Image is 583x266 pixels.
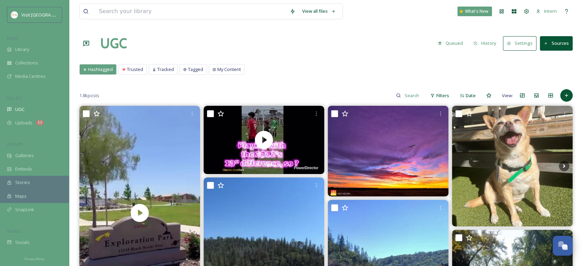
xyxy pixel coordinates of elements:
a: What's New [457,7,492,16]
span: Hashtagged [88,66,113,73]
span: Media Centres [15,73,46,80]
a: Queued [434,37,470,50]
span: Maps [15,193,27,199]
span: Uploads [15,120,32,126]
span: COLLECT [7,95,22,101]
span: My Content [217,66,241,73]
a: Settings [503,36,540,50]
a: UGC [100,33,127,54]
input: Search your library [96,4,286,19]
span: Embeds [15,166,32,172]
span: WIDGETS [7,142,23,147]
span: SnapLink [15,206,34,213]
span: Collections [15,60,38,66]
span: Privacy Policy [24,257,45,261]
span: Socials [15,239,30,246]
input: Search [401,89,423,102]
button: Settings [503,36,536,50]
button: Open Chat [553,236,573,256]
a: Privacy Policy [24,254,45,263]
button: History [470,37,500,50]
img: images.png [11,11,18,18]
a: History [470,37,503,50]
video: Saturday Sept 13th 2025. ecnlboys ecfcsalinas 2012 🆚 sanjuan_sc Some highlights of my game. #giac... [204,106,324,174]
a: View all files [299,4,339,18]
img: Happy Monday from some smiley friends here at The Local Bark! Nothing makes us happier than seein... [452,106,573,226]
span: SOCIALS [7,228,21,234]
button: Queued [434,37,466,50]
span: 1.8k posts [79,92,99,99]
span: Visit [GEOGRAPHIC_DATA][PERSON_NAME] [21,11,109,18]
span: Date [466,92,476,99]
span: View: [502,92,513,99]
button: Sources [540,36,573,50]
span: Tagged [188,66,203,73]
span: Filters [436,92,449,99]
a: Intern [533,4,560,18]
span: Intern [544,8,557,14]
span: UGC [15,106,24,113]
span: Galleries [15,152,34,159]
span: Library [15,46,29,53]
img: Mother Nature’s Palette #outdoorphotography #naturephotography #sunsetphotography #clouds #colorf... [328,106,448,196]
div: 12 [36,120,44,125]
span: Stories [15,179,30,186]
span: Tracked [157,66,174,73]
span: Trusted [127,66,143,73]
span: MEDIA [7,35,19,41]
img: thumbnail [204,106,324,174]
